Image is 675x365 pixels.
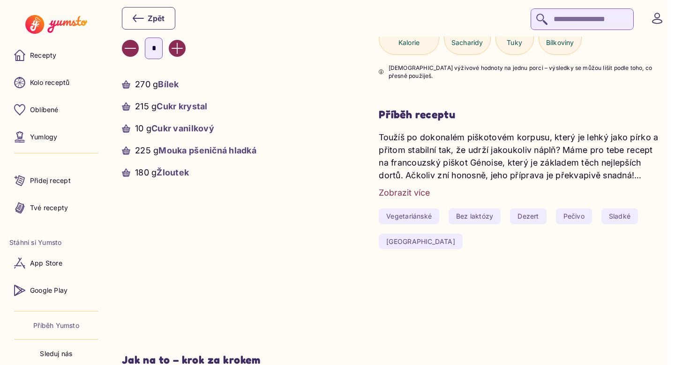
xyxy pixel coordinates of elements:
input: Enter number [145,38,163,59]
p: Yumlogy [30,132,57,142]
p: Přidej recept [30,176,71,185]
p: 215 g [135,100,208,113]
p: Google Play [30,286,67,295]
p: Bílkoviny [546,38,574,47]
p: Sacharidy [451,38,483,47]
p: Oblíbené [30,105,59,114]
a: Kolo receptů [9,71,103,94]
p: Kolo receptů [30,78,70,87]
p: Recepty [30,51,56,60]
p: Toužíš po dokonalém piškotovém korpusu, který je lehký jako pírko a přitom stabilní tak, že udrží... [379,131,659,182]
p: Kalorie [398,38,420,47]
h3: Příběh receptu [379,108,659,122]
p: Tvé recepty [30,203,68,213]
a: Bez laktózy [449,208,501,224]
div: Zpět [133,13,165,24]
a: Pečivo [556,208,592,224]
a: Sladké [601,208,638,224]
p: 270 g [135,78,179,91]
a: Oblíbené [9,99,103,121]
span: Bílek [158,79,179,89]
a: Tvé recepty [9,197,103,219]
span: Cukr krystal [157,101,207,111]
a: [GEOGRAPHIC_DATA] [379,234,463,250]
a: Vegetariánské [379,208,439,224]
a: Recepty [9,44,103,67]
span: Cukr vanilkový [151,123,214,133]
button: Zpět [122,7,175,30]
p: Tuky [507,38,522,47]
span: Žloutek [157,167,189,177]
p: 10 g [135,122,214,135]
button: Increase value [169,40,186,57]
p: [DEMOGRAPHIC_DATA] výživové hodnoty na jednu porci – výsledky se můžou lišit podle toho, co přesn... [389,64,659,80]
button: Zobrazit více [379,186,430,199]
a: Dezert [510,208,546,224]
a: App Store [9,252,103,274]
a: Přidej recept [9,169,103,192]
img: Yumsto logo [25,15,87,34]
p: App Store [30,259,62,268]
p: 180 g [135,166,189,179]
button: Decrease value [122,40,139,57]
li: Stáhni si Yumsto [9,238,103,247]
a: Yumlogy [9,126,103,148]
p: 225 g [135,144,256,157]
a: Google Play [9,279,103,302]
span: Mouka pšeničná hladká [158,145,256,155]
a: Příběh Yumsto [33,321,79,330]
p: Sleduj nás [40,349,72,358]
